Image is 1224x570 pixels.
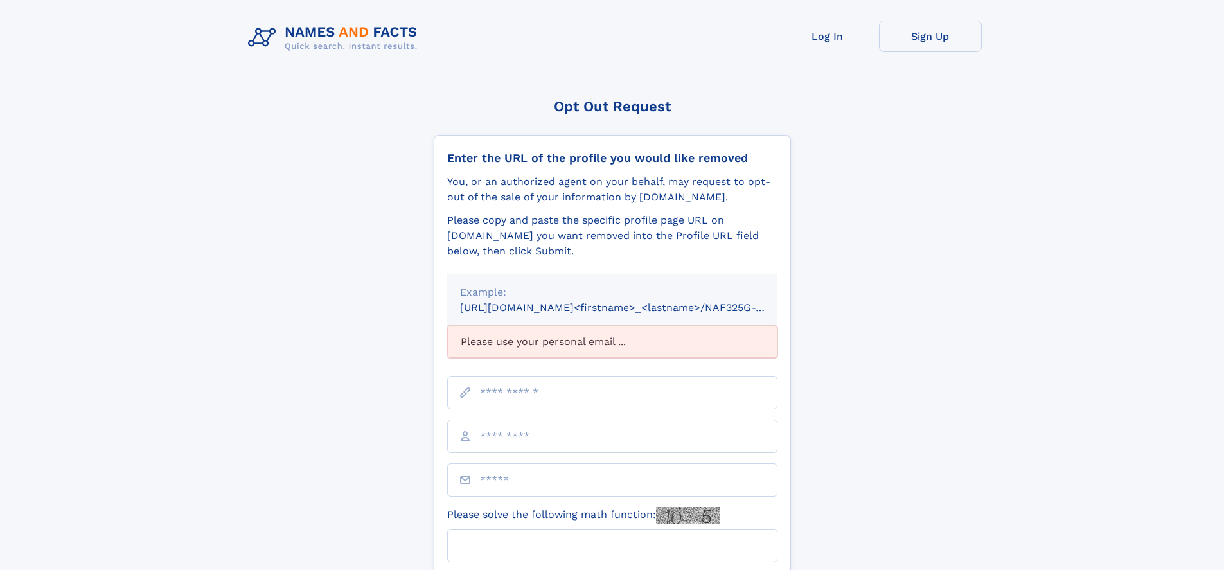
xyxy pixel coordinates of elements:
a: Sign Up [879,21,982,52]
div: You, or an authorized agent on your behalf, may request to opt-out of the sale of your informatio... [447,174,777,205]
div: Please copy and paste the specific profile page URL on [DOMAIN_NAME] you want removed into the Pr... [447,213,777,259]
div: Please use your personal email ... [447,326,777,358]
div: Opt Out Request [434,98,791,114]
label: Please solve the following math function: [447,507,720,524]
div: Enter the URL of the profile you would like removed [447,151,777,165]
div: Example: [460,285,765,300]
small: [URL][DOMAIN_NAME]<firstname>_<lastname>/NAF325G-xxxxxxxx [460,301,802,314]
img: Logo Names and Facts [243,21,428,55]
a: Log In [776,21,879,52]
